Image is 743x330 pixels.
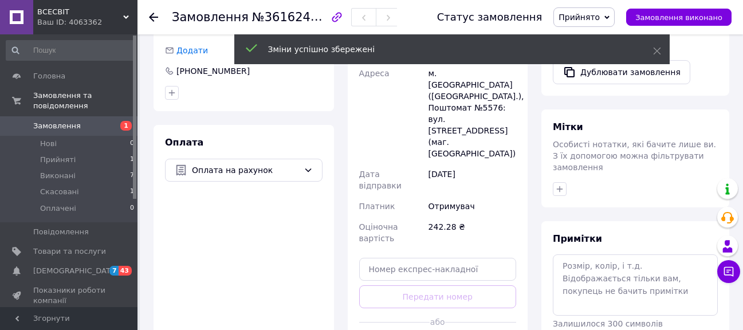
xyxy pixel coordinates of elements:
span: ВСЕСВІТ [37,7,123,17]
span: Оплачені [40,203,76,214]
span: Нові [40,139,57,149]
span: 7 [130,171,134,181]
span: 1 [130,187,134,197]
span: Залишилося 300 символів [553,319,663,328]
span: Адреса [359,69,390,78]
button: Замовлення виконано [626,9,732,26]
span: Замовлення [33,121,81,131]
span: Замовлення виконано [635,13,722,22]
div: Отримувач [426,196,518,217]
span: 7 [109,266,119,276]
span: Прийнято [559,13,600,22]
div: Статус замовлення [437,11,542,23]
span: Прийняті [40,155,76,165]
span: Примітки [553,233,602,244]
div: [PHONE_NUMBER] [175,65,251,77]
span: Скасовані [40,187,79,197]
span: 1 [120,121,132,131]
span: Головна [33,71,65,81]
div: Зміни успішно збережені [268,44,624,55]
span: Дата відправки [359,170,402,190]
span: Особисті нотатки, які бачите лише ви. З їх допомогою можна фільтрувати замовлення [553,140,716,172]
span: Показники роботи компанії [33,285,106,306]
span: [DEMOGRAPHIC_DATA] [33,266,118,276]
span: Додати [176,46,208,55]
div: 242.28 ₴ [426,217,518,249]
div: м. [GEOGRAPHIC_DATA] ([GEOGRAPHIC_DATA].), Поштомат №5576: вул. [STREET_ADDRESS] (маг. [GEOGRAPHI... [426,63,518,164]
input: Пошук [6,40,135,61]
span: 1 [130,155,134,165]
span: Повідомлення [33,227,89,237]
div: [DATE] [426,164,518,196]
span: 0 [130,203,134,214]
span: Оціночна вартість [359,222,398,243]
span: Мітки [553,121,583,132]
div: Повернутися назад [149,11,158,23]
span: №361624054 [252,10,333,24]
span: Товари та послуги [33,246,106,257]
button: Дублювати замовлення [553,60,690,84]
span: Замовлення [172,10,249,24]
span: Замовлення та повідомлення [33,91,137,111]
button: Чат з покупцем [717,260,740,283]
span: Оплата [165,137,203,148]
div: Ваш ID: 4063362 [37,17,137,27]
span: 43 [119,266,132,276]
span: Виконані [40,171,76,181]
span: Оплата на рахунок [192,164,299,176]
input: Номер експрес-накладної [359,258,517,281]
span: 0 [130,139,134,149]
span: або [430,316,445,328]
span: Платник [359,202,395,211]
